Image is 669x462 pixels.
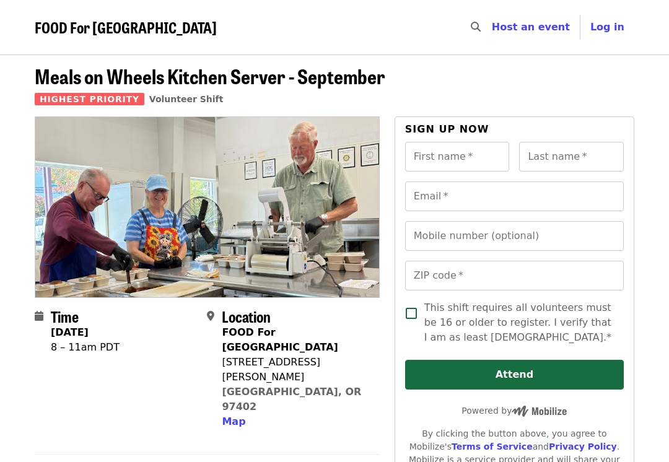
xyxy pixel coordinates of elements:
[512,406,567,417] img: Powered by Mobilize
[488,12,498,42] input: Search
[405,261,624,290] input: ZIP code
[149,94,224,104] a: Volunteer Shift
[405,142,510,172] input: First name
[519,142,624,172] input: Last name
[222,386,361,412] a: [GEOGRAPHIC_DATA], OR 97402
[405,123,489,135] span: Sign up now
[51,326,89,338] strong: [DATE]
[35,61,385,90] span: Meals on Wheels Kitchen Server - September
[549,442,617,451] a: Privacy Policy
[35,93,144,105] span: Highest Priority
[452,442,533,451] a: Terms of Service
[207,310,214,322] i: map-marker-alt icon
[405,360,624,390] button: Attend
[590,21,624,33] span: Log in
[424,300,614,345] span: This shift requires all volunteers must be 16 or older to register. I verify that I am as least [...
[405,221,624,251] input: Mobile number (optional)
[580,15,634,40] button: Log in
[222,305,271,327] span: Location
[35,117,379,297] img: Meals on Wheels Kitchen Server - September organized by FOOD For Lane County
[35,310,43,322] i: calendar icon
[222,326,338,353] strong: FOOD For [GEOGRAPHIC_DATA]
[222,414,245,429] button: Map
[222,416,245,427] span: Map
[405,181,624,211] input: Email
[492,21,570,33] a: Host an event
[461,406,567,416] span: Powered by
[35,19,217,37] a: FOOD For [GEOGRAPHIC_DATA]
[471,21,481,33] i: search icon
[51,305,79,327] span: Time
[51,340,120,355] div: 8 – 11am PDT
[222,355,369,385] div: [STREET_ADDRESS][PERSON_NAME]
[35,16,217,38] span: FOOD For [GEOGRAPHIC_DATA]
